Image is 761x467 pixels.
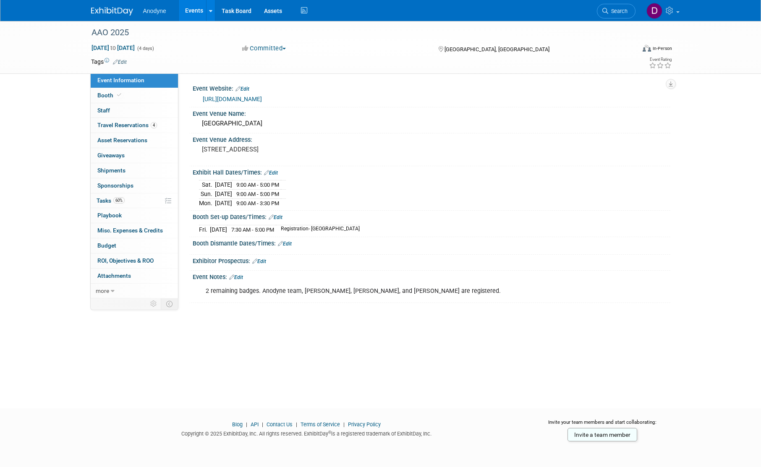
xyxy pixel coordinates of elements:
[193,255,670,266] div: Exhibitor Prospectus:
[276,225,360,234] td: Registration- [GEOGRAPHIC_DATA]
[199,190,215,199] td: Sun.
[567,428,637,441] a: Invite a team member
[199,198,215,207] td: Mon.
[97,122,157,128] span: Travel Reservations
[608,8,628,14] span: Search
[97,77,144,83] span: Event Information
[97,212,122,219] span: Playbook
[235,86,249,92] a: Edit
[109,44,117,51] span: to
[97,227,163,234] span: Misc. Expenses & Credits
[91,253,178,268] a: ROI, Objectives & ROO
[91,44,135,52] span: [DATE] [DATE]
[200,283,578,300] div: 2 remaining badges. Anodyne team, [PERSON_NAME], [PERSON_NAME], and [PERSON_NAME] are registered.
[151,122,157,128] span: 4
[269,214,282,220] a: Edit
[91,148,178,163] a: Giveaways
[586,44,672,56] div: Event Format
[267,421,293,428] a: Contact Us
[91,284,178,298] a: more
[294,421,299,428] span: |
[210,225,227,234] td: [DATE]
[193,82,670,93] div: Event Website:
[236,200,279,206] span: 9:00 AM - 3:30 PM
[97,272,131,279] span: Attachments
[215,198,232,207] td: [DATE]
[193,271,670,282] div: Event Notes:
[232,421,243,428] a: Blog
[244,421,249,428] span: |
[193,211,670,222] div: Booth Set-up Dates/Times:
[215,180,232,190] td: [DATE]
[89,25,623,40] div: AAO 2025
[251,421,259,428] a: API
[91,57,127,66] td: Tags
[535,419,670,431] div: Invite your team members and start collaborating:
[646,3,662,19] img: Dawn Jozwiak
[91,428,523,438] div: Copyright © 2025 ExhibitDay, Inc. All rights reserved. ExhibitDay is a registered trademark of Ex...
[91,7,133,16] img: ExhibitDay
[97,182,133,189] span: Sponsorships
[199,225,210,234] td: Fri.
[231,227,274,233] span: 7:30 AM - 5:00 PM
[193,237,670,248] div: Booth Dismantle Dates/Times:
[91,223,178,238] a: Misc. Expenses & Credits
[597,4,635,18] a: Search
[91,88,178,103] a: Booth
[97,197,125,204] span: Tasks
[97,92,123,99] span: Booth
[91,193,178,208] a: Tasks60%
[91,118,178,133] a: Travel Reservations4
[91,269,178,283] a: Attachments
[252,258,266,264] a: Edit
[113,59,127,65] a: Edit
[348,421,381,428] a: Privacy Policy
[136,46,154,51] span: (4 days)
[161,298,178,309] td: Toggle Event Tabs
[117,93,121,97] i: Booth reservation complete
[97,152,125,159] span: Giveaways
[341,421,347,428] span: |
[203,96,262,102] a: [URL][DOMAIN_NAME]
[91,73,178,88] a: Event Information
[229,274,243,280] a: Edit
[91,178,178,193] a: Sponsorships
[96,287,109,294] span: more
[236,191,279,197] span: 9:00 AM - 5:00 PM
[91,208,178,223] a: Playbook
[143,8,166,14] span: Anodyne
[239,44,289,53] button: Committed
[97,257,154,264] span: ROI, Objectives & ROO
[215,190,232,199] td: [DATE]
[91,133,178,148] a: Asset Reservations
[113,197,125,203] span: 60%
[328,430,331,435] sup: ®
[301,421,340,428] a: Terms of Service
[199,117,664,130] div: [GEOGRAPHIC_DATA]
[649,57,672,62] div: Event Rating
[236,182,279,188] span: 9:00 AM - 5:00 PM
[193,107,670,118] div: Event Venue Name:
[193,166,670,177] div: Exhibit Hall Dates/Times:
[278,241,292,247] a: Edit
[91,238,178,253] a: Budget
[643,45,651,52] img: Format-Inperson.png
[193,133,670,144] div: Event Venue Address:
[264,170,278,176] a: Edit
[97,167,126,174] span: Shipments
[97,242,116,249] span: Budget
[652,45,672,52] div: In-Person
[97,137,147,143] span: Asset Reservations
[97,107,110,114] span: Staff
[91,163,178,178] a: Shipments
[260,421,265,428] span: |
[445,46,549,52] span: [GEOGRAPHIC_DATA], [GEOGRAPHIC_DATA]
[199,180,215,190] td: Sat.
[91,103,178,118] a: Staff
[146,298,161,309] td: Personalize Event Tab Strip
[202,146,382,153] pre: [STREET_ADDRESS]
